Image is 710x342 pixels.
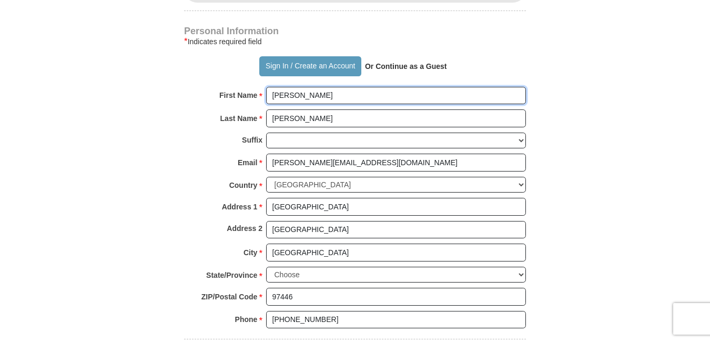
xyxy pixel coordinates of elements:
div: Indicates required field [184,35,526,48]
strong: First Name [219,88,257,103]
h4: Personal Information [184,27,526,35]
strong: ZIP/Postal Code [201,289,258,304]
strong: Last Name [220,111,258,126]
strong: Address 2 [227,221,262,236]
strong: Country [229,178,258,193]
strong: Address 1 [222,199,258,214]
strong: Email [238,155,257,170]
strong: Or Continue as a Guest [365,62,447,71]
strong: State/Province [206,268,257,283]
strong: Phone [235,312,258,327]
strong: City [244,245,257,260]
strong: Suffix [242,133,262,147]
button: Sign In / Create an Account [259,56,361,76]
